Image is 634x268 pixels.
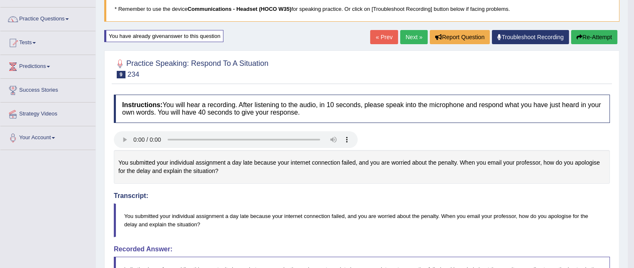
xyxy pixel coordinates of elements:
h4: You will hear a recording. After listening to the audio, in 10 seconds, please speak into the mic... [114,95,610,123]
div: You submitted your individual assignment a day late because your internet connection failed, and ... [114,150,610,184]
div: You have already given answer to this question [104,30,223,42]
span: 9 [117,71,125,78]
b: Communications - Headset (HOCO W35) [188,6,291,12]
button: Report Question [430,30,490,44]
a: Strategy Videos [0,103,95,123]
b: Instructions: [122,101,163,108]
a: Next » [400,30,428,44]
blockquote: You submitted your individual assignment a day late because your internet connection failed, and ... [114,203,610,237]
a: Practice Questions [0,8,95,28]
h4: Recorded Answer: [114,245,610,253]
a: Predictions [0,55,95,76]
a: Success Stories [0,79,95,100]
a: Your Account [0,126,95,147]
button: Re-Attempt [571,30,617,44]
a: « Prev [370,30,398,44]
a: Tests [0,31,95,52]
small: 234 [128,70,139,78]
a: Troubleshoot Recording [492,30,569,44]
h2: Practice Speaking: Respond To A Situation [114,58,268,78]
